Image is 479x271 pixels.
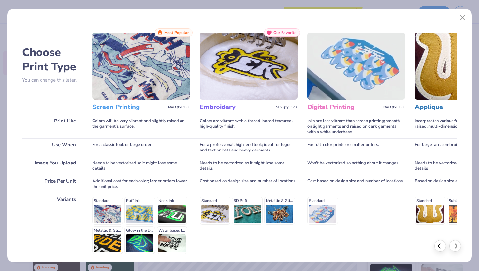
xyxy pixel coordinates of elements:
div: Print Like [22,115,82,138]
span: Min Qty: 12+ [276,105,298,109]
div: For a professional, high-end look; ideal for logos and text on hats and heavy garments. [200,138,298,157]
span: Min Qty: 12+ [168,105,190,109]
div: Variants [22,193,82,258]
button: Close [457,12,469,24]
h3: Embroidery [200,103,273,111]
div: Image You Upload [22,157,82,175]
div: Colors are vibrant with a thread-based textured, high-quality finish. [200,115,298,138]
div: Needs to be vectorized so it might lose some details [92,157,190,175]
div: Additional cost for each color; larger orders lower the unit price. [92,175,190,193]
img: Digital Printing [307,33,405,100]
div: For full-color prints or smaller orders. [307,138,405,157]
span: Min Qty: 12+ [383,105,405,109]
div: Cost based on design size and number of locations. [200,175,298,193]
h2: Choose Print Type [22,45,82,74]
div: Cost based on design size and number of locations. [307,175,405,193]
div: Needs to be vectorized so it might lose some details [200,157,298,175]
div: Use When [22,138,82,157]
div: Colors will be very vibrant and slightly raised on the garment's surface. [92,115,190,138]
div: Price Per Unit [22,175,82,193]
div: For a classic look or large order. [92,138,190,157]
span: Our Favorite [273,30,297,35]
img: Screen Printing [92,33,190,100]
h3: Digital Printing [307,103,381,111]
div: Won't be vectorized so nothing about it changes [307,157,405,175]
span: Most Popular [164,30,189,35]
img: Embroidery [200,33,298,100]
p: You can change this later. [22,78,82,83]
div: Inks are less vibrant than screen printing; smooth on light garments and raised on dark garments ... [307,115,405,138]
h3: Screen Printing [92,103,166,111]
